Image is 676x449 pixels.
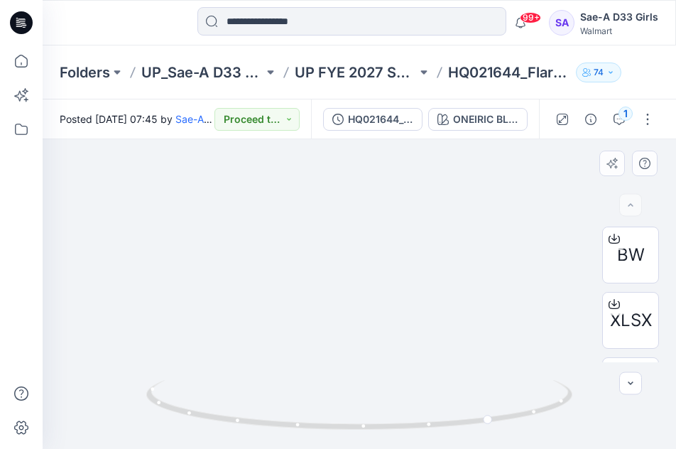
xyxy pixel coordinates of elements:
a: UP FYE 2027 S2 D33 Girls Active Sae-A [295,63,417,82]
span: 99+ [520,12,541,23]
div: 1 [618,107,633,121]
button: Details [579,108,602,131]
div: ONEIRIC BLUE [453,112,518,127]
a: Folders [60,63,110,82]
p: HQ021644_Flare Legging [448,63,570,82]
button: ONEIRIC BLUE [428,108,528,131]
a: Sae-A Virtual 3d Team [175,113,280,125]
div: Sae-A D33 Girls [580,9,658,26]
span: BW [617,242,645,268]
a: UP_Sae-A D33 Girls Active & Bottoms [141,63,263,82]
button: 1 [608,108,631,131]
div: SA [549,10,574,36]
div: HQ021644_COLORS [348,112,413,127]
button: HQ021644_COLORS [323,108,422,131]
button: 74 [576,63,621,82]
span: Posted [DATE] 07:45 by [60,112,214,126]
div: Walmart [580,26,658,36]
span: XLSX [610,308,652,333]
p: 74 [594,65,604,80]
